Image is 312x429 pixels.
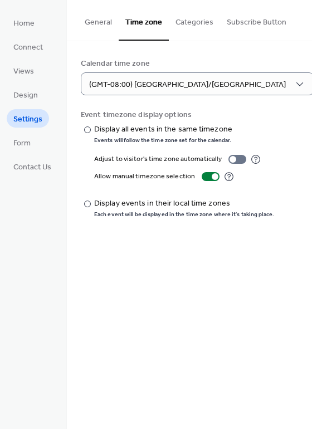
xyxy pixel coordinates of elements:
[13,42,43,53] span: Connect
[94,170,195,182] div: Allow manual timezone selection
[94,153,222,165] div: Adjust to visitor's time zone automatically
[7,85,45,104] a: Design
[13,162,51,173] span: Contact Us
[94,136,235,144] div: Events will follow the time zone set for the calendar.
[13,138,31,149] span: Form
[7,157,58,175] a: Contact Us
[7,37,50,56] a: Connect
[89,77,286,92] span: (GMT-08:00) [GEOGRAPHIC_DATA]/[GEOGRAPHIC_DATA]
[94,124,232,135] div: Display all events in the same timezone
[7,13,41,32] a: Home
[7,61,41,80] a: Views
[7,133,37,152] a: Form
[81,109,296,121] div: Event timezone display options
[94,211,274,218] div: Each event will be displayed in the time zone where it's taking place.
[81,58,296,70] div: Calendar time zone
[13,18,35,30] span: Home
[94,198,272,209] div: Display events in their local time zones
[7,109,49,128] a: Settings
[13,66,34,77] span: Views
[13,90,38,101] span: Design
[13,114,42,125] span: Settings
